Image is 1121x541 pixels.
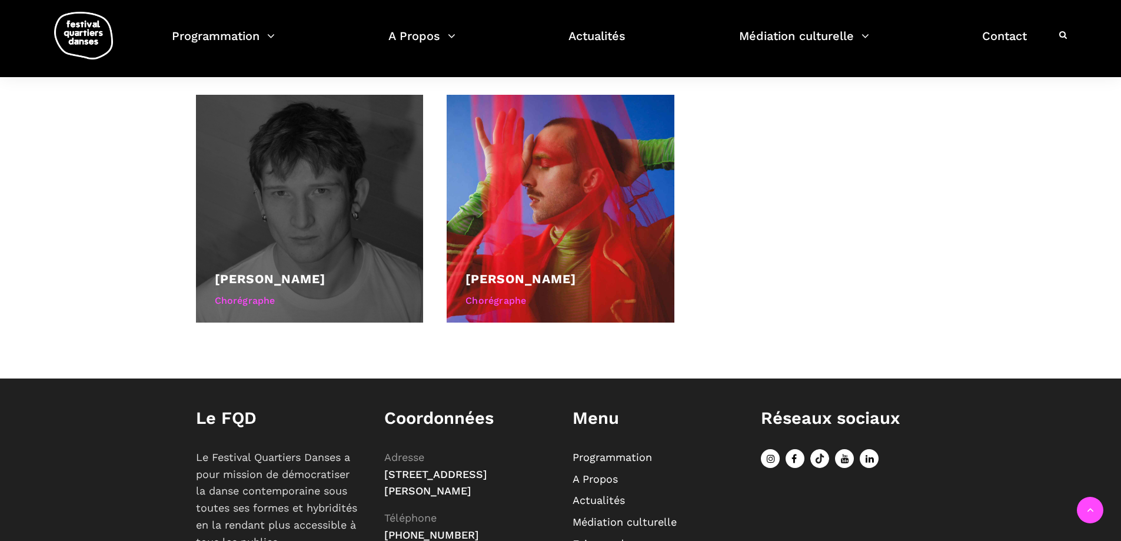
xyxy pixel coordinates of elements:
[54,12,113,59] img: logo-fqd-med
[215,293,405,308] div: Chorégraphe
[384,468,487,497] span: [STREET_ADDRESS][PERSON_NAME]
[573,516,677,528] a: Médiation culturelle
[573,451,652,463] a: Programmation
[384,512,437,524] span: Téléphone
[384,529,479,541] span: [PHONE_NUMBER]
[982,26,1027,61] a: Contact
[573,408,737,429] h1: Menu
[384,408,549,429] h1: Coordonnées
[739,26,869,61] a: Médiation culturelle
[573,494,625,506] a: Actualités
[465,293,656,308] div: Chorégraphe
[568,26,626,61] a: Actualités
[215,271,325,286] a: [PERSON_NAME]
[196,408,361,429] h1: Le FQD
[465,271,576,286] a: [PERSON_NAME]
[573,473,618,485] a: A Propos
[384,451,424,463] span: Adresse
[388,26,455,61] a: A Propos
[761,408,926,429] h1: Réseaux sociaux
[172,26,275,61] a: Programmation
